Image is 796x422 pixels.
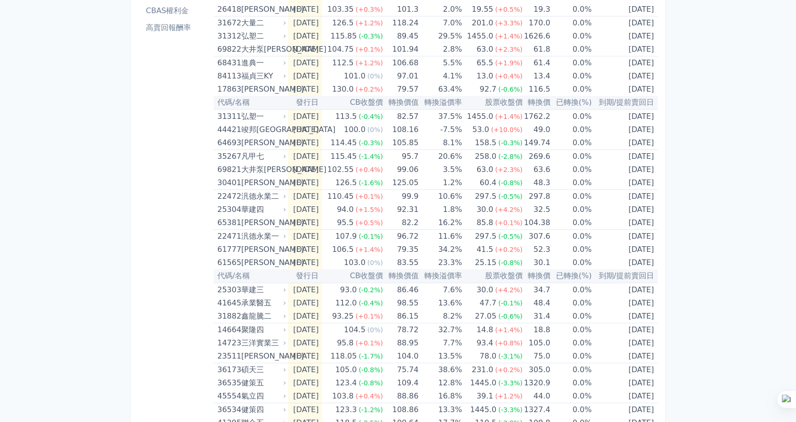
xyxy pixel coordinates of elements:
span: (-0.3%) [358,139,383,147]
td: 92.31 [383,203,419,216]
div: 115.85 [328,30,358,43]
td: [DATE] [288,30,323,43]
td: 78.72 [383,323,419,337]
div: 112.5 [330,56,356,70]
div: 26418 [217,3,239,16]
td: 2.0% [419,3,462,16]
td: [DATE] [592,3,658,16]
td: 8.1% [419,136,462,150]
td: 106.68 [383,56,419,70]
div: 30401 [217,176,239,189]
td: 99.9 [383,190,419,203]
span: (-0.5%) [498,193,523,200]
span: (-0.6%) [498,313,523,320]
td: [DATE] [592,109,658,123]
td: 7.0% [419,16,462,30]
td: 29.5% [419,30,462,43]
div: 297.5 [473,190,498,203]
td: 86.15 [383,310,419,323]
div: 85.8 [475,216,495,229]
span: (-0.8%) [498,259,523,266]
div: 31882 [217,310,239,323]
td: [DATE] [592,83,658,96]
td: 30.1 [523,256,550,269]
span: (+4.2%) [495,206,523,213]
div: 進典一 [241,56,285,70]
td: [DATE] [592,216,658,230]
td: 52.3 [523,243,550,256]
span: (0%) [367,126,383,133]
div: 63.0 [475,163,495,176]
th: CB收盤價 [322,96,383,109]
td: 31.4 [523,310,550,323]
span: (-0.6%) [498,86,523,93]
div: 30.0 [475,283,495,297]
td: 32.7% [419,323,462,337]
td: 34.2% [419,243,462,256]
div: [PERSON_NAME] [241,136,285,149]
span: (+1.4%) [356,246,383,253]
div: 61565 [217,256,239,269]
td: 96.72 [383,230,419,243]
div: [PERSON_NAME] [241,243,285,256]
th: 轉換價值 [383,96,419,109]
div: 大井泵[PERSON_NAME] [241,43,285,56]
td: [DATE] [288,163,323,176]
td: 99.06 [383,163,419,176]
td: 10.6% [419,190,462,203]
div: 113.5 [334,110,359,123]
div: 64693 [217,136,239,149]
div: 104.75 [326,43,356,56]
td: 0.0% [550,3,592,16]
td: [DATE] [592,150,658,164]
span: (+1.2%) [356,59,383,67]
div: [PERSON_NAME] [241,83,285,96]
span: (+2.3%) [495,166,523,173]
div: 14664 [217,323,239,336]
td: [DATE] [592,243,658,256]
td: [DATE] [288,43,323,56]
td: 149.74 [523,136,550,150]
div: 115.45 [328,150,358,163]
td: [DATE] [592,163,658,176]
span: (0%) [367,259,383,266]
th: 到期/提前賣回日 [592,269,658,283]
th: 股票收盤價 [462,269,523,283]
td: 0.0% [550,123,592,136]
div: 158.5 [473,136,498,149]
td: 13.4 [523,70,550,83]
th: CB收盤價 [322,269,383,283]
td: 0.0% [550,56,592,70]
span: (-1.6%) [358,179,383,187]
td: 269.6 [523,150,550,164]
div: 41.5 [475,243,495,256]
div: 30.0 [475,203,495,216]
div: 17863 [217,83,239,96]
div: 60.4 [478,176,499,189]
span: (-0.1%) [498,299,523,307]
td: 0.0% [550,190,592,203]
div: 101.0 [342,70,367,83]
div: 弘塑二 [241,30,285,43]
td: 16.2% [419,216,462,230]
td: [DATE] [592,310,658,323]
td: 48.3 [523,176,550,190]
div: 福貞三KY [241,70,285,83]
td: 5.5% [419,56,462,70]
span: (-0.3%) [498,139,523,147]
div: 承業醫五 [241,297,285,310]
div: 106.5 [330,243,356,256]
span: (-0.1%) [358,233,383,240]
div: 65.5 [475,56,495,70]
div: 41645 [217,297,239,310]
th: 轉換價值 [383,269,419,283]
div: 63.0 [475,43,495,56]
td: 101.94 [383,43,419,56]
div: 114.45 [328,136,358,149]
td: 1762.2 [523,109,550,123]
div: 84113 [217,70,239,83]
td: 2.8% [419,43,462,56]
td: 4.1% [419,70,462,83]
td: 307.6 [523,230,550,243]
td: 79.57 [383,83,419,96]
